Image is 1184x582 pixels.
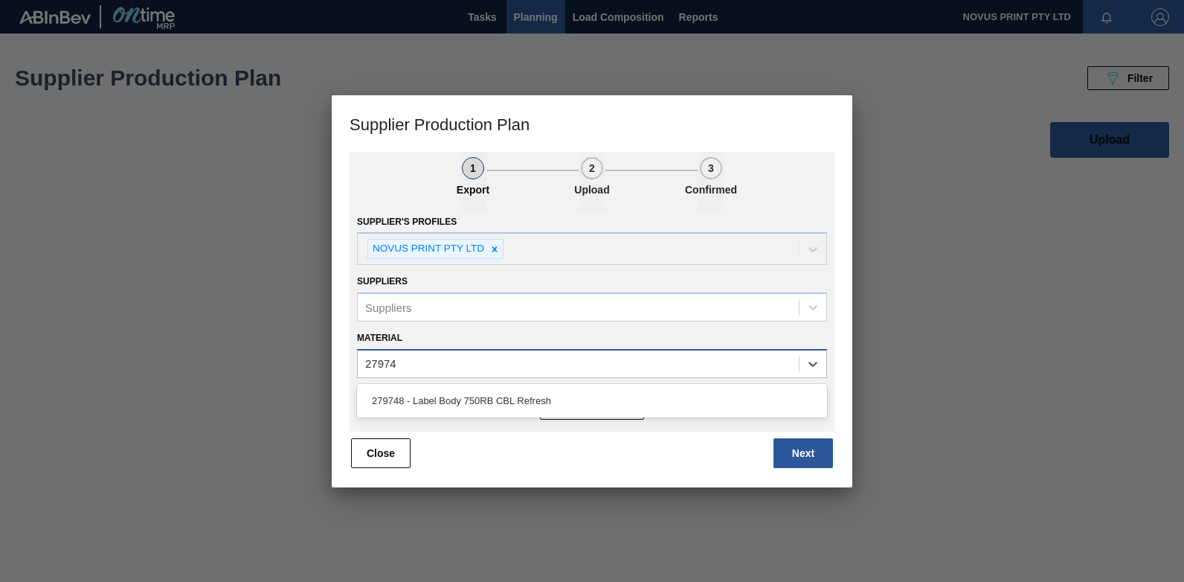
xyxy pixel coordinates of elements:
[357,387,827,415] div: 279748 - Label Body 750RB CBL Refresh
[351,438,411,468] button: Close
[436,184,510,196] p: Export
[579,152,605,211] button: 2Upload
[357,217,457,227] label: Supplier's Profiles
[700,157,722,179] div: 3
[581,157,603,179] div: 2
[332,95,852,152] h3: Supplier Production Plan
[674,184,748,196] p: Confirmed
[698,152,724,211] button: 3Confirmed
[357,276,408,287] label: Suppliers
[555,184,629,196] p: Upload
[365,301,412,313] div: Suppliers
[357,333,402,343] label: Material
[462,157,484,179] div: 1
[773,438,833,468] button: Next
[460,152,486,211] button: 1Export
